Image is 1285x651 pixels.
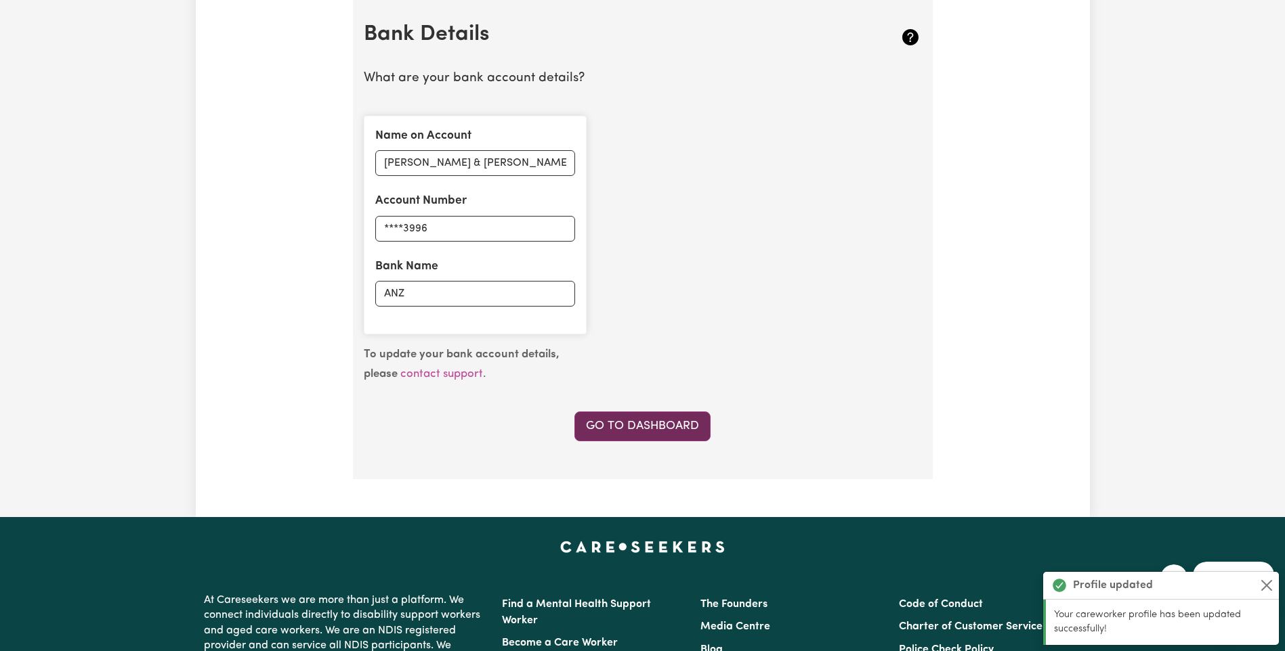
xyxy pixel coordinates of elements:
label: Name on Account [375,127,471,145]
b: To update your bank account details, please [364,349,560,380]
a: Careseekers home page [560,541,725,552]
a: Become a Care Worker [502,637,618,648]
input: e.g. 000123456 [375,216,575,242]
label: Account Number [375,192,467,210]
button: Close [1259,577,1275,593]
a: Find a Mental Health Support Worker [502,599,651,626]
h2: Bank Details [364,22,829,47]
a: contact support [400,368,483,380]
p: Your careworker profile has been updated successfully! [1054,608,1271,637]
a: Charter of Customer Service [899,621,1042,632]
iframe: Message from company [1193,562,1274,591]
a: Media Centre [700,621,770,632]
a: Go to Dashboard [574,411,711,441]
label: Bank Name [375,258,438,275]
p: What are your bank account details? [364,69,922,89]
a: Code of Conduct [899,599,983,610]
small: . [364,349,560,380]
input: Holly Peers [375,150,575,176]
strong: Profile updated [1073,577,1153,593]
iframe: Close message [1160,564,1187,591]
span: Need any help? [8,9,82,20]
a: The Founders [700,599,767,610]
